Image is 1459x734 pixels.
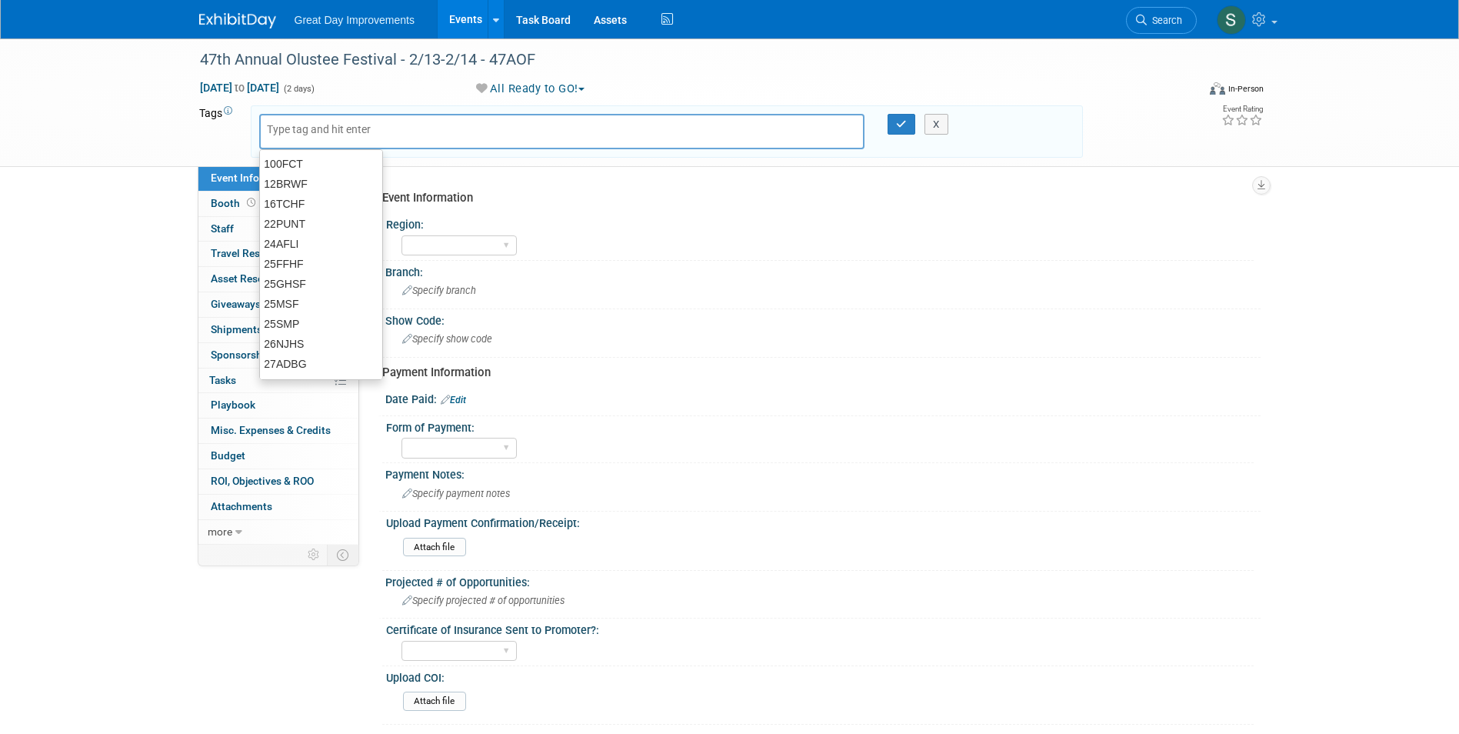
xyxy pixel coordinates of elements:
a: Shipments [198,318,358,342]
span: Attachments [211,500,272,512]
span: ROI, Objectives & ROO [211,475,314,487]
div: 25GHSF [260,274,382,294]
div: Region: [386,213,1254,232]
span: Travel Reservations [211,247,305,259]
span: Playbook [211,399,255,411]
input: Type tag and hit enter [267,122,390,137]
span: Specify payment notes [402,488,510,499]
span: Specify show code [402,333,492,345]
img: ExhibitDay [199,13,276,28]
div: Certificate of Insurance Sent to Promoter?: [386,619,1254,638]
div: 16TCHF [260,194,382,214]
span: Shipments [211,323,262,335]
a: Asset Reservations [198,267,358,292]
div: 25SMP [260,314,382,334]
span: more [208,525,232,538]
div: Upload Payment Confirmation/Receipt: [386,512,1254,531]
div: Show Code: [385,309,1261,329]
a: Sponsorships [198,343,358,368]
span: Great Day Improvements [295,14,415,26]
span: Booth not reserved yet [244,197,258,209]
span: to [232,82,247,94]
a: ROI, Objectives & ROO [198,469,358,494]
div: 12BRWF [260,174,382,194]
div: Event Information [382,190,1249,206]
td: Toggle Event Tabs [327,545,358,565]
div: Payment Notes: [385,463,1261,482]
div: Upload COI: [386,666,1254,686]
span: (2 days) [282,84,315,94]
div: Event Rating [1221,105,1263,113]
span: Specify branch [402,285,476,296]
div: 25FFHF [260,254,382,274]
div: 22PUNT [260,214,382,234]
div: Branch: [385,261,1261,280]
span: Booth [211,197,258,209]
div: 26NJHS [260,334,382,354]
span: Tasks [209,374,236,386]
div: 47th Annual Olustee Festival - 2/13-2/14 - 47AOF [195,46,1174,74]
span: Budget [211,449,245,462]
div: 25MSF [260,294,382,314]
a: Attachments [198,495,358,519]
img: Sha'Nautica Sales [1217,5,1246,35]
a: Budget [198,444,358,469]
span: Staff [211,222,234,235]
button: All Ready to GO! [471,81,591,97]
img: Format-Inperson.png [1210,82,1225,95]
a: Playbook [198,393,358,418]
div: Date Paid: [385,388,1261,408]
div: 2NDSF [260,374,382,394]
div: Projected # of Opportunities: [385,571,1261,590]
span: Giveaways [211,298,261,310]
span: Event Information [211,172,297,184]
a: Travel Reservations [198,242,358,266]
div: Form of Payment: [386,416,1254,435]
a: Tasks [198,369,358,393]
span: Search [1147,15,1182,26]
a: Search [1126,7,1197,34]
span: Misc. Expenses & Credits [211,424,331,436]
td: Personalize Event Tab Strip [301,545,328,565]
div: 24AFLI [260,234,382,254]
a: Booth [198,192,358,216]
div: In-Person [1227,83,1264,95]
div: Payment Information [382,365,1249,381]
button: X [924,114,948,135]
span: Asset Reservations [211,272,302,285]
div: Event Format [1106,80,1264,103]
span: Specify projected # of opportunities [402,595,565,606]
a: Event Information [198,166,358,191]
td: Tags [199,105,237,158]
div: 100FCT [260,154,382,174]
a: Misc. Expenses & Credits [198,419,358,443]
span: Sponsorships [211,349,277,361]
div: 27ADBG [260,354,382,374]
a: more [198,520,358,545]
a: Giveaways [198,292,358,317]
a: Edit [441,395,466,405]
span: [DATE] [DATE] [199,81,280,95]
a: Staff [198,217,358,242]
